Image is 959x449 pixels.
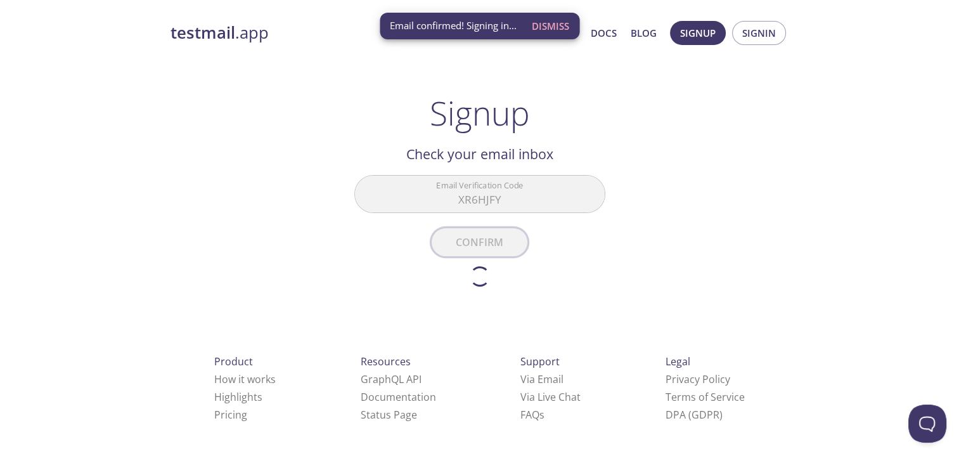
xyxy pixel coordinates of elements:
[361,390,436,404] a: Documentation
[214,390,262,404] a: Highlights
[390,19,517,32] span: Email confirmed! Signing in...
[430,94,530,132] h1: Signup
[631,25,657,41] a: Blog
[520,390,581,404] a: Via Live Chat
[520,372,563,386] a: Via Email
[354,143,605,165] h2: Check your email inbox
[666,408,723,422] a: DPA (GDPR)
[171,22,235,44] strong: testmail
[214,355,253,368] span: Product
[908,405,946,443] iframe: Help Scout Beacon - Open
[520,355,560,368] span: Support
[539,408,544,422] span: s
[520,408,544,422] a: FAQ
[680,25,716,41] span: Signup
[666,390,745,404] a: Terms of Service
[214,372,276,386] a: How it works
[591,25,617,41] a: Docs
[532,18,569,34] span: Dismiss
[171,22,468,44] a: testmail.app
[666,372,730,386] a: Privacy Policy
[214,408,247,422] a: Pricing
[361,408,417,422] a: Status Page
[361,355,411,368] span: Resources
[742,25,776,41] span: Signin
[527,14,574,38] button: Dismiss
[732,21,786,45] button: Signin
[670,21,726,45] button: Signup
[361,372,422,386] a: GraphQL API
[666,355,690,368] span: Legal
